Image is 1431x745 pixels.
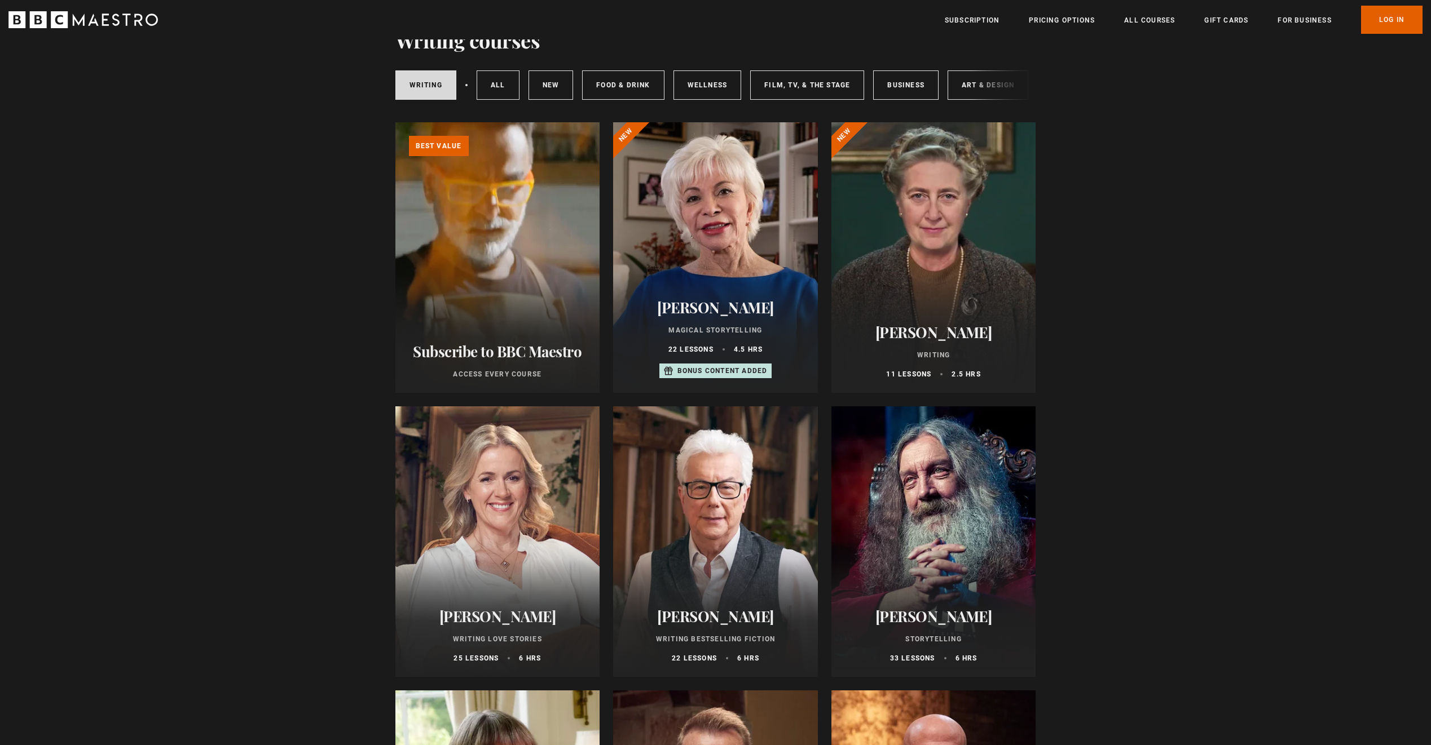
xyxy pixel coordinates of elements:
a: Film, TV, & The Stage [750,70,864,100]
a: Art & Design [948,70,1028,100]
p: 33 lessons [890,653,935,663]
a: Pricing Options [1029,15,1095,26]
p: Writing Bestselling Fiction [627,634,804,644]
p: Writing Love Stories [409,634,587,644]
nav: Primary [945,6,1423,34]
p: 2.5 hrs [952,369,980,379]
p: 6 hrs [956,653,978,663]
p: 6 hrs [737,653,759,663]
p: 4.5 hrs [734,344,763,354]
p: 22 lessons [668,344,714,354]
a: [PERSON_NAME] Storytelling 33 lessons 6 hrs [831,406,1036,677]
p: 25 lessons [453,653,499,663]
a: All [477,70,519,100]
a: [PERSON_NAME] Writing Bestselling Fiction 22 lessons 6 hrs [613,406,818,677]
p: Storytelling [845,634,1023,644]
p: Writing [845,350,1023,360]
a: Log In [1361,6,1423,34]
h1: Writing courses [395,28,540,52]
a: All Courses [1124,15,1175,26]
svg: BBC Maestro [8,11,158,28]
p: 6 hrs [519,653,541,663]
p: Bonus content added [677,366,768,376]
a: For business [1278,15,1331,26]
a: Writing [395,70,456,100]
p: 22 lessons [672,653,717,663]
p: Best value [409,136,469,156]
h2: [PERSON_NAME] [845,323,1023,341]
h2: [PERSON_NAME] [627,607,804,625]
p: Magical Storytelling [627,325,804,335]
a: Business [873,70,939,100]
a: [PERSON_NAME] Writing Love Stories 25 lessons 6 hrs [395,406,600,677]
a: New [529,70,574,100]
a: Wellness [673,70,742,100]
h2: [PERSON_NAME] [409,607,587,625]
a: Food & Drink [582,70,664,100]
p: 11 lessons [886,369,931,379]
a: [PERSON_NAME] Writing 11 lessons 2.5 hrs New [831,122,1036,393]
h2: [PERSON_NAME] [845,607,1023,625]
h2: [PERSON_NAME] [627,299,804,316]
a: Subscription [945,15,1000,26]
a: [PERSON_NAME] Magical Storytelling 22 lessons 4.5 hrs Bonus content added New [613,122,818,393]
a: Gift Cards [1204,15,1248,26]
